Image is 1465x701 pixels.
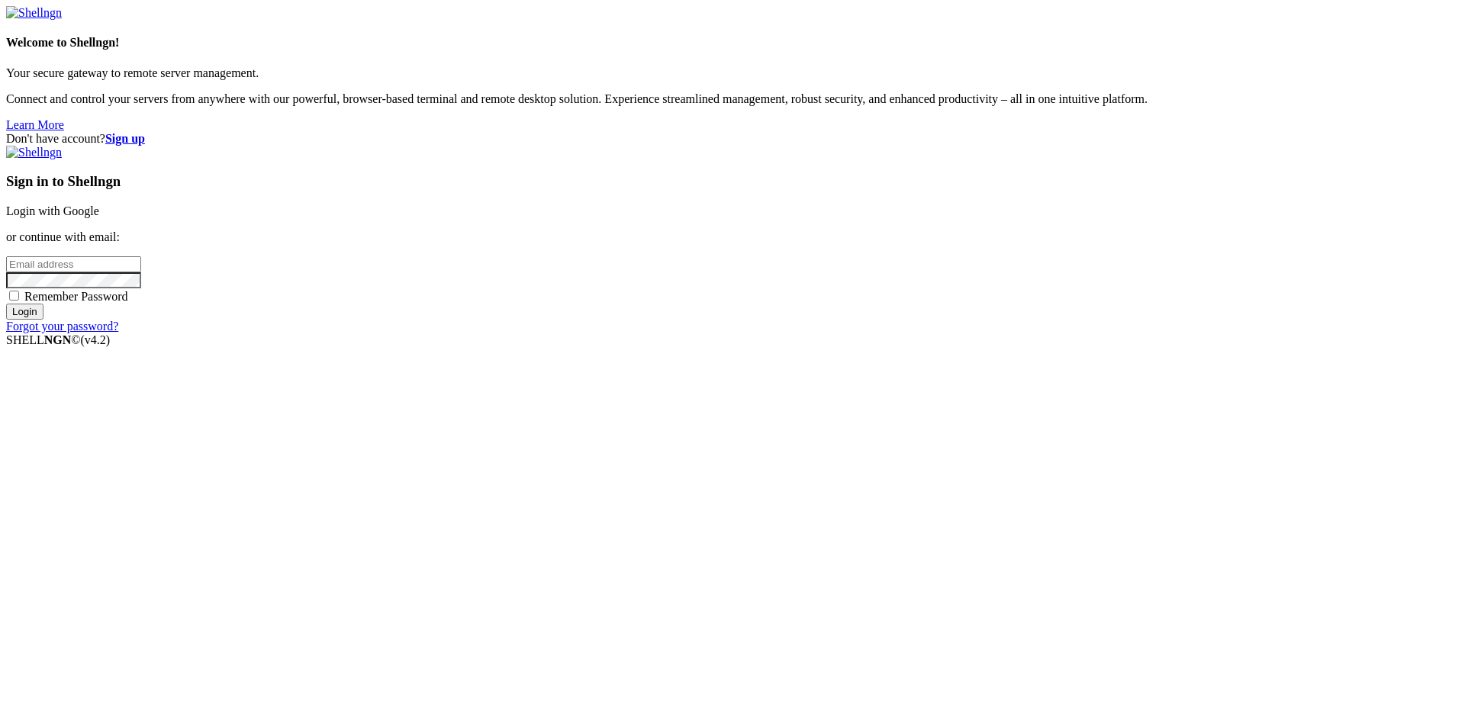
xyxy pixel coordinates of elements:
input: Remember Password [9,291,19,301]
img: Shellngn [6,146,62,159]
h3: Sign in to Shellngn [6,173,1459,190]
h4: Welcome to Shellngn! [6,36,1459,50]
b: NGN [44,333,72,346]
input: Email address [6,256,141,272]
p: or continue with email: [6,230,1459,244]
a: Forgot your password? [6,320,118,333]
p: Your secure gateway to remote server management. [6,66,1459,80]
span: 4.2.0 [81,333,111,346]
img: Shellngn [6,6,62,20]
input: Login [6,304,43,320]
a: Login with Google [6,204,99,217]
a: Learn More [6,118,64,131]
span: Remember Password [24,290,128,303]
div: Don't have account? [6,132,1459,146]
a: Sign up [105,132,145,145]
span: SHELL © [6,333,110,346]
p: Connect and control your servers from anywhere with our powerful, browser-based terminal and remo... [6,92,1459,106]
